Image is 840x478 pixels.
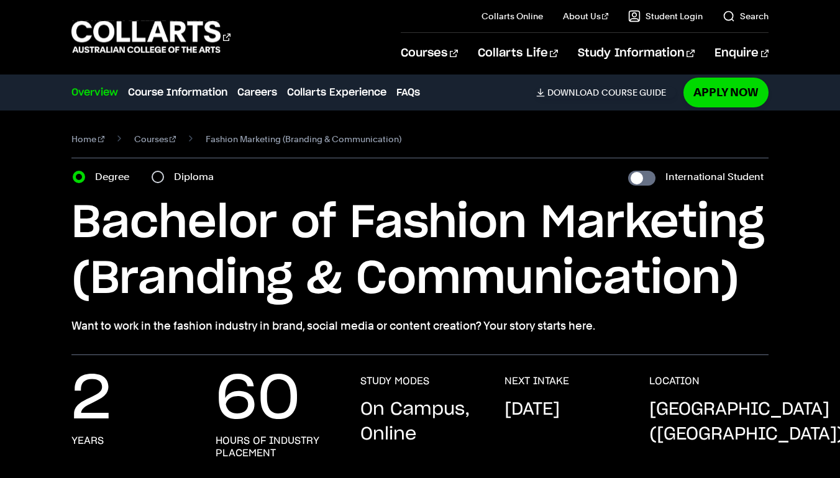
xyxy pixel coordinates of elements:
[71,196,769,307] h1: Bachelor of Fashion Marketing (Branding & Communication)
[216,435,335,459] h3: hours of industry placement
[396,85,420,100] a: FAQs
[71,435,104,447] h3: years
[563,10,609,22] a: About Us
[206,130,401,148] span: Fashion Marketing (Branding & Communication)
[71,85,118,100] a: Overview
[723,10,769,22] a: Search
[628,10,703,22] a: Student Login
[71,19,231,55] div: Go to homepage
[237,85,277,100] a: Careers
[536,87,676,98] a: DownloadCourse Guide
[401,33,457,74] a: Courses
[665,168,764,186] label: International Student
[714,33,769,74] a: Enquire
[504,397,560,422] p: [DATE]
[128,85,227,100] a: Course Information
[504,375,569,387] h3: NEXT INTAKE
[478,33,558,74] a: Collarts Life
[134,130,176,148] a: Courses
[360,397,480,447] p: On Campus, Online
[578,33,695,74] a: Study Information
[482,10,543,22] a: Collarts Online
[71,130,104,148] a: Home
[287,85,386,100] a: Collarts Experience
[71,317,769,335] p: Want to work in the fashion industry in brand, social media or content creation? Your story start...
[71,375,111,425] p: 2
[547,87,599,98] span: Download
[683,78,769,107] a: Apply Now
[216,375,300,425] p: 60
[95,168,137,186] label: Degree
[174,168,221,186] label: Diploma
[649,375,700,387] h3: LOCATION
[360,375,429,387] h3: STUDY MODES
